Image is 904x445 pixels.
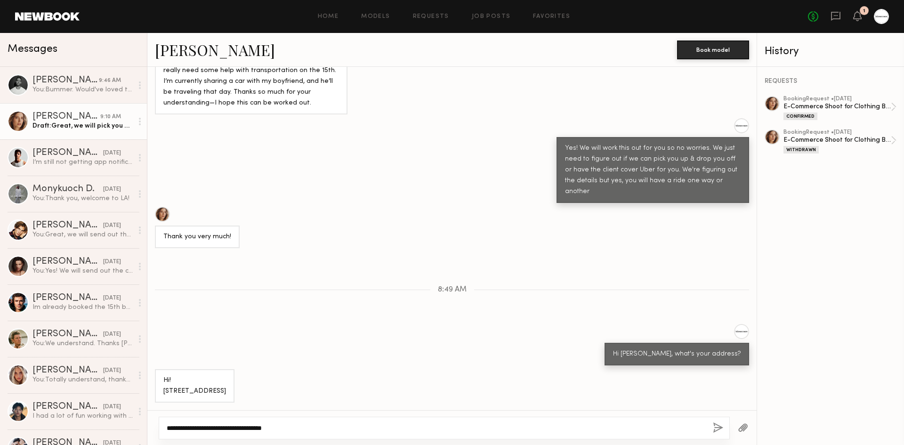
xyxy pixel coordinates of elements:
[32,366,103,375] div: [PERSON_NAME]
[783,113,817,120] div: Confirmed
[103,258,121,267] div: [DATE]
[32,85,133,94] div: You: Bummer. Would've loved to have you but unfortunately, we've already booked another model.
[155,40,275,60] a: [PERSON_NAME]
[163,55,339,109] div: Hi guys, sorry to bring this up again, but it looks like I’ll really need some help with transpor...
[103,185,121,194] div: [DATE]
[103,221,121,230] div: [DATE]
[8,44,57,55] span: Messages
[32,257,103,267] div: [PERSON_NAME]
[413,14,449,20] a: Requests
[32,402,103,412] div: [PERSON_NAME]
[32,375,133,384] div: You: Totally understand, thanks [PERSON_NAME]!
[783,129,891,136] div: booking Request • [DATE]
[783,136,891,145] div: E-Commerce Shoot for Clothing Brand
[32,76,99,85] div: [PERSON_NAME]
[103,403,121,412] div: [DATE]
[533,14,570,20] a: Favorites
[677,45,749,53] a: Book model
[163,232,231,243] div: Thank you very much!
[565,143,741,197] div: Yes! We will work this out for you so no worries. We just need to figure out if we can pick you u...
[32,221,103,230] div: [PERSON_NAME] B.
[32,230,133,239] div: You: Great, we will send out the call sheet [DATE] via email!
[863,8,865,14] div: 1
[677,40,749,59] button: Book model
[783,96,891,102] div: booking Request • [DATE]
[103,294,121,303] div: [DATE]
[32,121,133,130] div: Draft: Great, we will pick you up [DATE] AM.
[32,158,133,167] div: I’m still not getting app notifications so email and phone are perfect. [EMAIL_ADDRESS][DOMAIN_NA...
[765,78,896,85] div: REQUESTS
[32,148,103,158] div: [PERSON_NAME]
[765,46,896,57] div: History
[32,112,100,121] div: [PERSON_NAME]
[783,96,896,120] a: bookingRequest •[DATE]E-Commerce Shoot for Clothing BrandConfirmed
[318,14,339,20] a: Home
[783,146,819,154] div: Withdrawn
[438,286,467,294] span: 8:49 AM
[103,366,121,375] div: [DATE]
[32,185,103,194] div: Monykuoch D.
[613,349,741,360] div: Hi [PERSON_NAME], what's your address?
[783,102,891,111] div: E-Commerce Shoot for Clothing Brand
[32,330,103,339] div: [PERSON_NAME]
[361,14,390,20] a: Models
[472,14,511,20] a: Job Posts
[32,339,133,348] div: You: We understand. Thanks [PERSON_NAME]!
[103,149,121,158] div: [DATE]
[32,194,133,203] div: You: Thank you, welcome to LA!
[783,129,896,154] a: bookingRequest •[DATE]E-Commerce Shoot for Clothing BrandWithdrawn
[100,113,121,121] div: 9:10 AM
[32,303,133,312] div: Im already booked the 15th but can do any other day that week. Could we do 13,14, 16, or 17? Let ...
[32,293,103,303] div: [PERSON_NAME]
[163,375,226,397] div: Hi! [STREET_ADDRESS]
[32,267,133,275] div: You: Yes! We will send out the call sheet via email [DATE]!
[103,330,121,339] div: [DATE]
[32,412,133,421] div: I had a lot of fun working with you and the team [DATE]. Thank you for the opportunity!
[99,76,121,85] div: 9:46 AM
